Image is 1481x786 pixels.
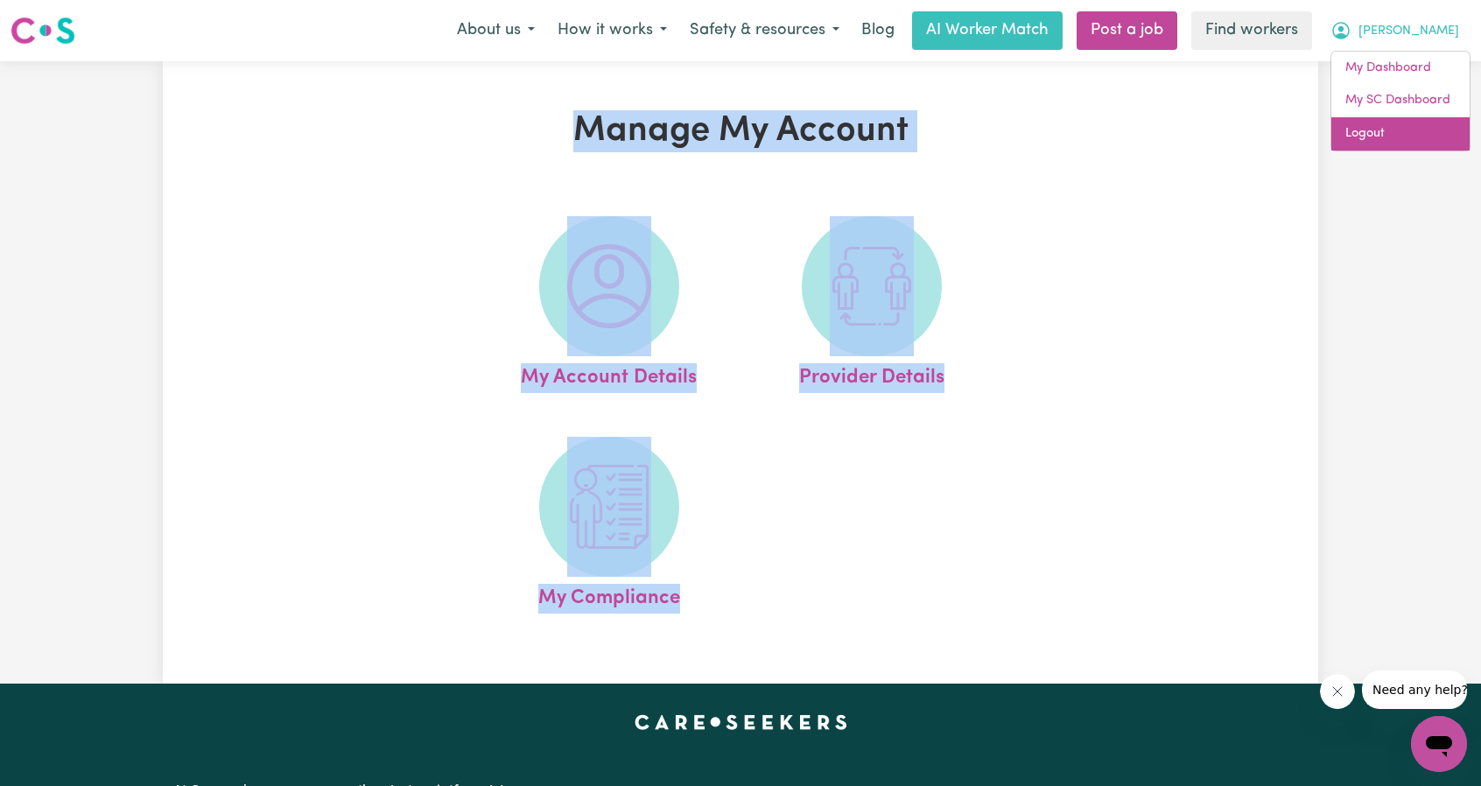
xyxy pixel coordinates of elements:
[11,15,75,46] img: Careseekers logo
[521,356,697,393] span: My Account Details
[1319,12,1470,49] button: My Account
[366,110,1115,152] h1: Manage My Account
[912,11,1063,50] a: AI Worker Match
[799,356,944,393] span: Provider Details
[11,11,75,51] a: Careseekers logo
[446,12,546,49] button: About us
[1331,52,1470,85] a: My Dashboard
[746,216,998,393] a: Provider Details
[1320,674,1355,709] iframe: Close message
[635,715,847,729] a: Careseekers home page
[1411,716,1467,772] iframe: Button to launch messaging window
[1331,117,1470,151] a: Logout
[538,577,680,614] span: My Compliance
[546,12,678,49] button: How it works
[1331,84,1470,117] a: My SC Dashboard
[483,216,735,393] a: My Account Details
[1191,11,1312,50] a: Find workers
[11,12,106,26] span: Need any help?
[1358,22,1459,41] span: [PERSON_NAME]
[678,12,851,49] button: Safety & resources
[851,11,905,50] a: Blog
[1362,670,1467,709] iframe: Message from company
[483,437,735,614] a: My Compliance
[1330,51,1470,151] div: My Account
[1077,11,1177,50] a: Post a job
